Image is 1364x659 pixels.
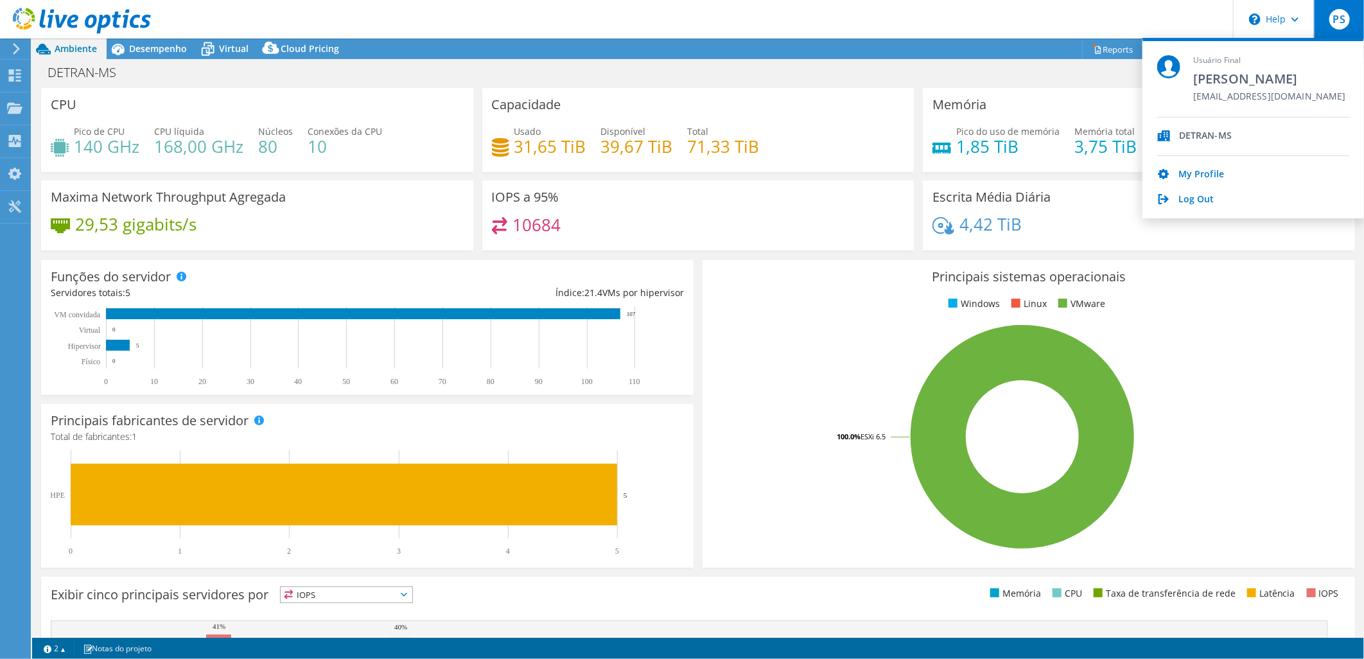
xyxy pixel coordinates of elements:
[258,139,293,154] h4: 80
[1082,39,1144,59] a: Reports
[624,491,627,499] text: 5
[1008,297,1047,311] li: Linux
[178,547,182,556] text: 1
[1193,55,1346,66] span: Usuário Final
[125,286,130,299] span: 5
[512,218,561,232] h4: 10684
[112,358,116,364] text: 0
[688,125,709,137] span: Total
[258,125,293,137] span: Núcleos
[492,98,561,112] h3: Capacidade
[150,377,158,386] text: 10
[51,286,367,300] div: Servidores totais:
[213,622,225,630] text: 41%
[1074,125,1135,137] span: Memória total
[987,586,1041,601] li: Memória
[627,311,636,317] text: 107
[1055,297,1105,311] li: VMware
[1304,586,1339,601] li: IOPS
[584,286,602,299] span: 21.4
[112,326,116,333] text: 0
[54,310,100,319] text: VM convidada
[506,547,510,556] text: 4
[281,587,412,602] span: IOPS
[1193,70,1346,87] span: [PERSON_NAME]
[69,547,73,556] text: 0
[308,139,382,154] h4: 10
[394,623,407,631] text: 40%
[308,125,382,137] span: Conexões da CPU
[1049,586,1082,601] li: CPU
[287,547,291,556] text: 2
[75,217,197,231] h4: 29,53 gigabits/s
[68,342,101,351] text: Hipervisor
[51,190,286,204] h3: Maxima Network Throughput Agregada
[439,377,446,386] text: 70
[247,377,254,386] text: 30
[945,297,1000,311] li: Windows
[136,342,139,349] text: 5
[51,430,684,444] h4: Total de fabricantes:
[629,377,640,386] text: 110
[861,432,886,441] tspan: ESXi 6.5
[154,139,243,154] h4: 168,00 GHz
[104,377,108,386] text: 0
[74,640,161,656] a: Notas do projeto
[132,430,137,443] span: 1
[390,377,398,386] text: 60
[35,640,74,656] a: 2
[492,190,559,204] h3: IOPS a 95%
[688,139,760,154] h4: 71,33 TiB
[74,139,139,154] h4: 140 GHz
[1090,586,1236,601] li: Taxa de transferência de rede
[1179,130,1232,143] div: DETRAN-MS
[487,377,494,386] text: 80
[514,139,586,154] h4: 31,65 TiB
[55,42,97,55] span: Ambiente
[1249,13,1261,25] svg: \n
[1178,169,1224,181] a: My Profile
[514,125,541,137] span: Usado
[535,377,543,386] text: 90
[1178,194,1214,206] a: Log Out
[51,98,76,112] h3: CPU
[198,377,206,386] text: 20
[342,377,350,386] text: 50
[932,190,1051,204] h3: Escrita Média Diária
[932,98,986,112] h3: Memória
[79,326,101,335] text: Virtual
[74,125,125,137] span: Pico de CPU
[615,547,619,556] text: 5
[601,139,673,154] h4: 39,67 TiB
[1074,139,1137,154] h4: 3,75 TiB
[294,377,302,386] text: 40
[50,491,65,500] text: HPE
[1329,9,1350,30] span: PS
[956,139,1060,154] h4: 1,85 TiB
[42,66,136,80] h1: DETRAN-MS
[51,414,249,428] h3: Principais fabricantes de servidor
[129,42,187,55] span: Desempenho
[154,125,204,137] span: CPU líquida
[397,547,401,556] text: 3
[1244,586,1295,601] li: Latência
[956,125,1060,137] span: Pico do uso de memória
[281,42,339,55] span: Cloud Pricing
[837,432,861,441] tspan: 100.0%
[367,286,684,300] div: Índice: VMs por hipervisor
[581,377,593,386] text: 100
[51,270,171,284] h3: Funções do servidor
[219,42,249,55] span: Virtual
[82,357,100,366] tspan: Físico
[601,125,646,137] span: Disponível
[1193,91,1346,103] span: [EMAIL_ADDRESS][DOMAIN_NAME]
[959,217,1022,231] h4: 4,42 TiB
[712,270,1345,284] h3: Principais sistemas operacionais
